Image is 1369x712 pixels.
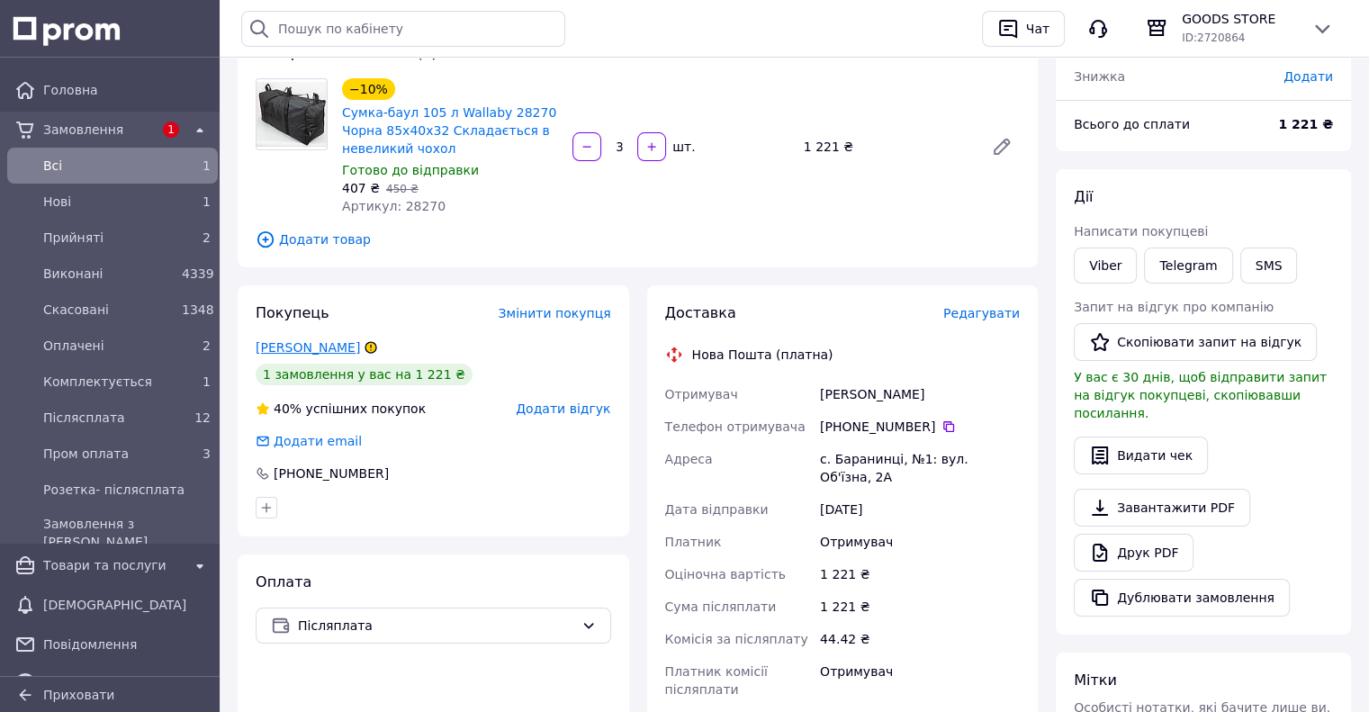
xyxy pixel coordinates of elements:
[43,556,182,574] span: Товари та послуги
[386,183,419,195] span: 450 ₴
[1283,69,1333,84] span: Додати
[1182,10,1297,28] span: GOODS STORE
[163,122,179,138] span: 1
[665,502,769,517] span: Дата відправки
[43,675,182,693] span: Каталог ProSale
[1022,15,1053,42] div: Чат
[816,623,1023,655] div: 44.42 ₴
[257,82,327,147] img: Сумка-баул 105 л Wallaby 28270 Чорна 85х40х32 Складається в невеликий чохол
[1074,437,1208,474] button: Видати чек
[43,229,175,247] span: Прийняті
[1074,370,1327,420] span: У вас є 30 днів, щоб відправити запит на відгук покупцеві, скопіювавши посилання.
[1074,188,1093,205] span: Дії
[43,515,211,551] span: Замовлення з [PERSON_NAME]
[1074,489,1250,527] a: Завантажити PDF
[816,590,1023,623] div: 1 221 ₴
[203,158,211,173] span: 1
[1074,579,1290,617] button: Дублювати замовлення
[1074,300,1274,314] span: Запит на відгук про компанію
[943,306,1020,320] span: Редагувати
[1144,248,1232,284] a: Telegram
[665,632,808,646] span: Комісія за післяплату
[203,374,211,389] span: 1
[43,265,175,283] span: Виконані
[665,419,806,434] span: Телефон отримувача
[688,346,838,364] div: Нова Пошта (платна)
[1074,671,1117,689] span: Мітки
[1074,117,1190,131] span: Всього до сплати
[272,464,391,482] div: [PHONE_NUMBER]
[256,304,329,321] span: Покупець
[1182,32,1245,44] span: ID: 2720864
[274,401,302,416] span: 40%
[665,304,736,321] span: Доставка
[272,432,364,450] div: Додати email
[256,573,311,590] span: Оплата
[1240,248,1298,284] button: SMS
[241,11,565,47] input: Пошук по кабінету
[665,535,722,549] span: Платник
[43,445,175,463] span: Пром оплата
[194,410,211,425] span: 12
[1074,534,1193,572] a: Друк PDF
[665,599,777,614] span: Сума післяплати
[43,481,211,499] span: Розетка- післясплата
[1074,224,1208,239] span: Написати покупцеві
[43,193,175,211] span: Нові
[982,11,1065,47] button: Чат
[182,266,214,281] span: 4339
[43,337,175,355] span: Оплачені
[203,230,211,245] span: 2
[43,157,175,175] span: Всi
[203,338,211,353] span: 2
[256,230,1020,249] span: Додати товар
[816,493,1023,526] div: [DATE]
[256,364,473,385] div: 1 замовлення у вас на 1 221 ₴
[1278,117,1333,131] b: 1 221 ₴
[1074,323,1317,361] button: Скопіювати запит на відгук
[665,567,786,581] span: Оціночна вартість
[797,134,977,159] div: 1 221 ₴
[668,138,697,156] div: шт.
[342,181,380,195] span: 407 ₴
[256,400,426,418] div: успішних покупок
[203,194,211,209] span: 1
[816,378,1023,410] div: [PERSON_NAME]
[43,635,211,653] span: Повідомлення
[43,121,153,139] span: Замовлення
[182,302,214,317] span: 1348
[816,558,1023,590] div: 1 221 ₴
[342,78,395,100] div: −10%
[342,163,479,177] span: Готово до відправки
[516,401,610,416] span: Додати відгук
[1074,248,1137,284] a: Viber
[256,340,360,355] a: [PERSON_NAME]
[43,373,175,391] span: Комплектується
[43,301,175,319] span: Скасовані
[298,616,574,635] span: Післяплата
[43,81,211,99] span: Головна
[43,688,114,702] span: Приховати
[665,664,768,697] span: Платник комісії післяплати
[816,526,1023,558] div: Отримувач
[203,446,211,461] span: 3
[665,387,738,401] span: Отримувач
[816,443,1023,493] div: с. Баранинці, №1: вул. Об'їзна, 2А
[43,596,211,614] span: [DEMOGRAPHIC_DATA]
[43,409,175,427] span: Післясплата
[499,306,611,320] span: Змінити покупця
[1074,69,1125,84] span: Знижка
[816,655,1023,706] div: Отримувач
[342,105,556,156] a: Сумка-баул 105 л Wallaby 28270 Чорна 85х40х32 Складається в невеликий чохол
[665,452,713,466] span: Адреса
[254,432,364,450] div: Додати email
[820,418,1020,436] div: [PHONE_NUMBER]
[984,129,1020,165] a: Редагувати
[342,199,446,213] span: Артикул: 28270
